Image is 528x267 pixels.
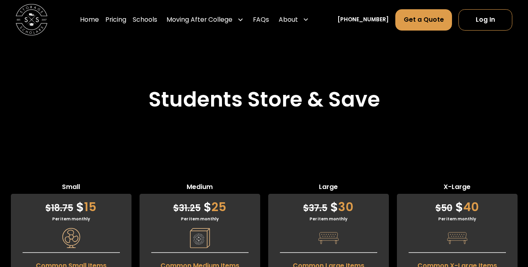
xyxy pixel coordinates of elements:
[330,198,338,216] span: $
[395,9,452,31] a: Get a Quote
[337,16,389,24] a: [PHONE_NUMBER]
[173,202,179,214] span: $
[303,202,327,214] span: 37.5
[45,202,51,214] span: $
[190,228,210,248] img: Pricing Category Icon
[397,216,518,222] div: Per item monthly
[397,182,518,194] span: X-Large
[303,202,309,214] span: $
[166,15,232,25] div: Moving After College
[436,202,452,214] span: 50
[140,194,260,216] div: 25
[61,228,81,248] img: Pricing Category Icon
[11,182,131,194] span: Small
[253,9,269,31] a: FAQs
[436,202,441,214] span: $
[279,15,298,25] div: About
[447,228,467,248] img: Pricing Category Icon
[76,198,84,216] span: $
[268,194,389,216] div: 30
[80,9,99,31] a: Home
[140,182,260,194] span: Medium
[268,216,389,222] div: Per item monthly
[133,9,157,31] a: Schools
[268,182,389,194] span: Large
[16,4,47,36] img: Storage Scholars main logo
[11,216,131,222] div: Per item monthly
[140,216,260,222] div: Per item monthly
[397,194,518,216] div: 40
[163,9,247,31] div: Moving After College
[173,202,201,214] span: 31.25
[45,202,73,214] span: 18.75
[455,198,463,216] span: $
[148,87,380,112] h2: Students Store & Save
[11,194,131,216] div: 15
[318,228,339,248] img: Pricing Category Icon
[458,9,512,31] a: Log In
[203,198,212,216] span: $
[105,9,126,31] a: Pricing
[275,9,312,31] div: About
